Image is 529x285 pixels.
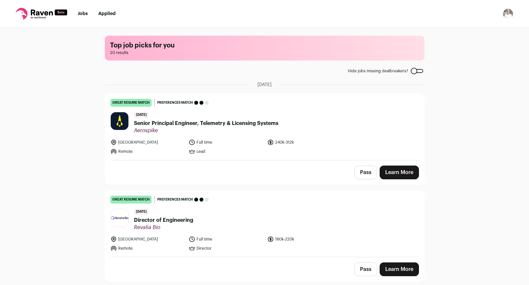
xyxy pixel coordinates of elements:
[189,245,263,252] li: Director
[110,139,185,146] li: [GEOGRAPHIC_DATA]
[348,68,408,74] span: Hide jobs missing dealbreakers?
[134,224,193,231] span: Revalia Bio
[98,11,116,16] a: Applied
[503,9,513,19] img: 1088355-medium_jpg
[110,41,419,50] h1: Top job picks for you
[267,139,342,146] li: 240k-312k
[110,50,419,55] span: 20 results
[78,11,88,16] a: Jobs
[157,99,193,106] span: Preferences match
[105,94,424,160] a: great resume match Preferences match [DATE] Senior Principal Engineer, Telemetry & Licensing Syst...
[380,166,419,179] a: Learn More
[110,236,185,242] li: [GEOGRAPHIC_DATA]
[110,148,185,155] li: Remote
[111,216,128,220] img: 2bf641bf046785b652afd369e66b06853c8fc81590bb764a717394a781727f9e.jpg
[189,139,263,146] li: Full time
[267,236,342,242] li: 180k-220k
[257,81,272,88] span: [DATE]
[354,166,377,179] button: Pass
[134,127,278,134] span: Aerospike
[134,119,278,127] span: Senior Principal Engineer, Telemetry & Licensing Systems
[134,209,149,215] span: [DATE]
[110,99,152,107] div: great resume match
[110,196,152,204] div: great resume match
[189,236,263,242] li: Full time
[189,148,263,155] li: Lead
[134,216,193,224] span: Director of Engineering
[110,245,185,252] li: Remote
[157,196,193,203] span: Preferences match
[354,262,377,276] button: Pass
[380,262,419,276] a: Learn More
[134,112,149,118] span: [DATE]
[111,112,128,130] img: 26b37de1f2e04b95826b554e3c1041ddf35cb205f3ff081ab597e3e39fb84a75.jpg
[105,190,424,257] a: great resume match Preferences match [DATE] Director of Engineering Revalia Bio [GEOGRAPHIC_DATA]...
[503,9,513,19] button: Open dropdown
